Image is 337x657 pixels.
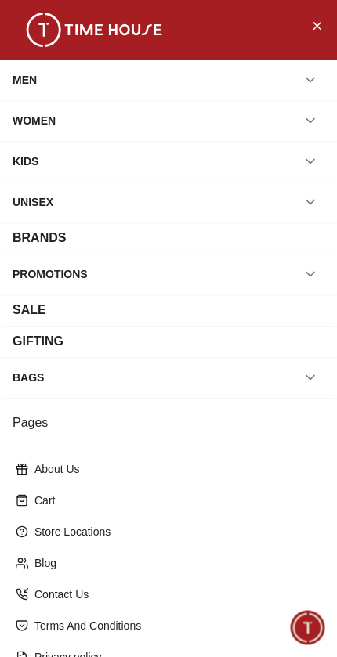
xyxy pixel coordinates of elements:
div: BRANDS [13,229,66,247]
button: Close Menu [304,13,329,38]
p: Blog [34,555,315,571]
p: Terms And Conditions [34,618,315,634]
div: GIFTING [13,332,63,351]
p: Cart [34,493,315,508]
div: SALE [13,301,46,319]
div: UNISEX [13,188,53,216]
div: Chat Widget [291,611,325,645]
div: KIDS [13,147,38,175]
div: WOMEN [13,106,56,135]
div: BAGS [13,363,44,392]
p: Contact Us [34,587,315,602]
p: About Us [34,461,315,477]
img: ... [16,13,172,47]
p: Store Locations [34,524,315,540]
div: PROMOTIONS [13,260,88,288]
div: MEN [13,66,37,94]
